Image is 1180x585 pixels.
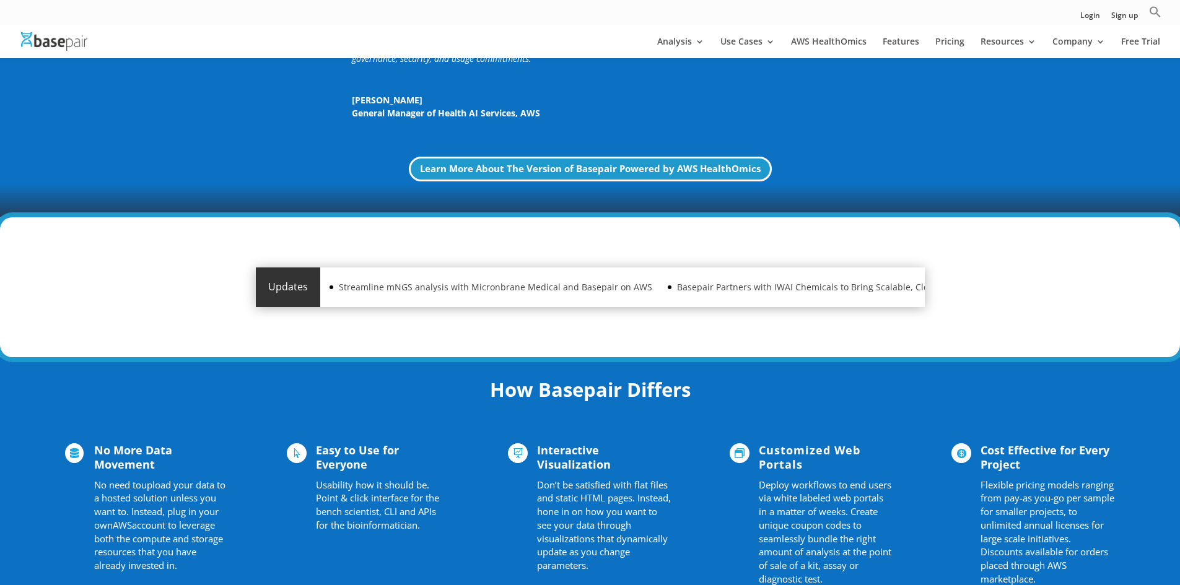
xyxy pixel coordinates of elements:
a: Pricing [935,37,964,58]
span: Moreover, this execution is done , allowing them to maintain control of their data governance, se... [352,38,868,64]
a: Features [883,37,919,58]
span:  [65,443,84,463]
span:  [287,443,307,463]
span: Deploy workflows to end users via white labeled web portals in a matter of weeks. Create unique c... [759,479,891,585]
svg: Search [1149,6,1161,18]
img: Basepair [21,32,87,50]
a: Analysis [657,37,704,58]
span: Cost Effective for Every Project [981,443,1109,472]
a: Free Trial [1121,37,1160,58]
a: Sign up [1111,12,1138,25]
span: Usability how it should be. Point & click interface for the bench scientist, CLI and APIs for the... [316,479,439,531]
span:  [508,443,528,463]
span: Don’t be satisfied with flat files and static HTML pages. Instead, hone in on how you want to see... [537,479,671,572]
span: No More Data Movement [94,443,172,472]
span: No need to [94,479,141,491]
a: Company [1052,37,1105,58]
a: AWS HealthOmics [791,37,867,58]
a: Search Icon Link [1149,6,1161,25]
span: upload your data to a hosted solution unless you want to. Instead, plug in your own [94,479,225,531]
span: Interactive Visualization [537,443,611,472]
span:  [951,443,971,463]
span: account to leverage both the compute and storage resources that you have already invested in. [94,519,223,571]
span: Customized Web Portals [759,443,860,472]
a: Resources [981,37,1036,58]
span: , [515,107,518,119]
span: Easy to Use for Everyone [316,443,399,472]
div: Updates [256,267,320,307]
span:  [730,443,750,463]
span: AWS [520,107,540,119]
span: General Manager of Health AI Services [352,107,515,119]
a: Login [1080,12,1100,25]
span: [PERSON_NAME] [352,93,906,106]
span: AWS [113,519,132,531]
a: Use Cases [720,37,775,58]
strong: How Basepair Differs [490,376,691,402]
a: Learn More About The Version of Basepair Powered by AWS HealthOmics [409,157,772,182]
span: Flexible pricing models ranging from pay-as you-go per sample for smaller projects, to unlimited ... [981,479,1114,585]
